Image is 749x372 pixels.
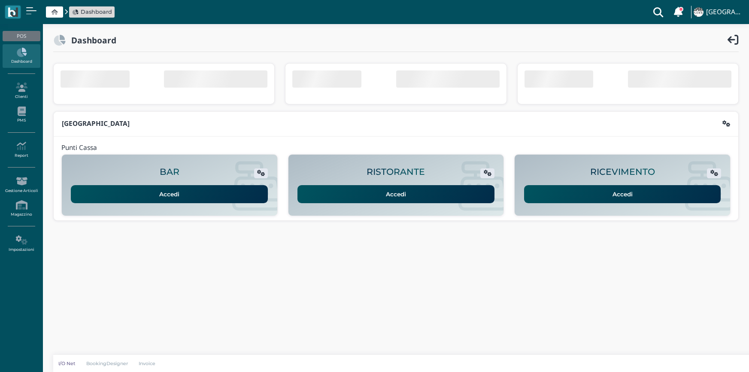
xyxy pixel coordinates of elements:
h2: BAR [160,167,179,177]
a: ... [GEOGRAPHIC_DATA] [692,2,744,22]
a: Accedi [297,185,494,203]
h2: RICEVIMENTO [590,167,655,177]
a: Gestione Articoli [3,173,40,197]
b: [GEOGRAPHIC_DATA] [62,119,130,128]
a: Accedi [524,185,721,203]
a: Dashboard [72,8,112,16]
a: Impostazioni [3,232,40,256]
span: Dashboard [81,8,112,16]
iframe: Help widget launcher [688,345,742,365]
div: POS [3,31,40,41]
h2: Dashboard [66,36,116,45]
h2: RISTORANTE [367,167,425,177]
a: PMS [3,103,40,127]
a: Dashboard [3,44,40,68]
a: Clienti [3,79,40,103]
a: Report [3,138,40,162]
h4: Punti Cassa [61,144,97,152]
img: ... [694,7,703,17]
h4: [GEOGRAPHIC_DATA] [706,9,744,16]
a: Magazzino [3,197,40,220]
img: logo [8,7,18,17]
a: Accedi [71,185,268,203]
